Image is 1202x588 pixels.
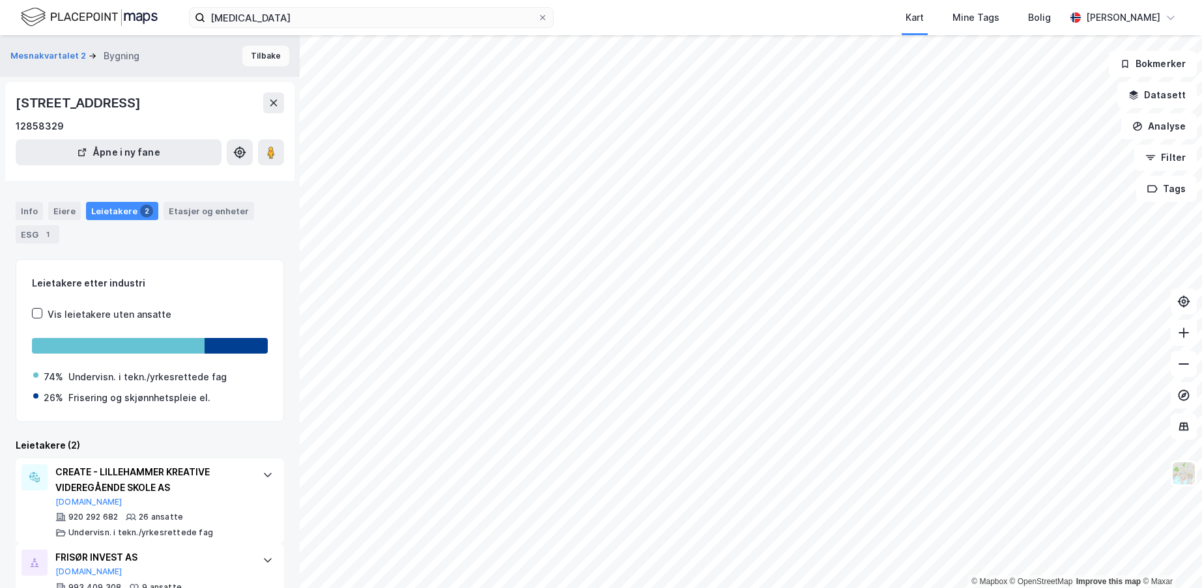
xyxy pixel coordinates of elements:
[21,6,158,29] img: logo.f888ab2527a4732fd821a326f86c7f29.svg
[16,92,143,113] div: [STREET_ADDRESS]
[44,390,63,406] div: 26%
[906,10,924,25] div: Kart
[140,204,153,217] div: 2
[68,390,210,406] div: Frisering og skjønnhetspleie el.
[16,139,222,165] button: Åpne i ny fane
[16,438,284,453] div: Leietakere (2)
[1137,525,1202,588] iframe: Chat Widget
[55,464,250,496] div: CREATE - LILLEHAMMER KREATIVE VIDEREGÅENDE SKOLE AS
[68,512,118,522] div: 920 292 682
[1121,113,1197,139] button: Analyse
[139,512,183,522] div: 26 ansatte
[16,202,43,220] div: Info
[68,369,227,385] div: Undervisn. i tekn./yrkesrettede fag
[1076,577,1141,586] a: Improve this map
[1028,10,1051,25] div: Bolig
[1117,82,1197,108] button: Datasett
[10,49,89,63] button: Mesnakvartalet 2
[16,119,64,134] div: 12858329
[44,369,63,385] div: 74%
[41,228,54,241] div: 1
[104,48,139,64] div: Bygning
[971,577,1007,586] a: Mapbox
[55,550,250,565] div: FRISØR INVEST AS
[68,527,213,538] div: Undervisn. i tekn./yrkesrettede fag
[1137,525,1202,588] div: Kontrollprogram for chat
[205,8,537,27] input: Søk på adresse, matrikkel, gårdeiere, leietakere eller personer
[55,497,122,507] button: [DOMAIN_NAME]
[242,46,289,66] button: Tilbake
[32,275,268,291] div: Leietakere etter industri
[48,202,81,220] div: Eiere
[48,307,171,322] div: Vis leietakere uten ansatte
[1109,51,1197,77] button: Bokmerker
[86,202,158,220] div: Leietakere
[1010,577,1073,586] a: OpenStreetMap
[16,225,59,244] div: ESG
[1171,461,1196,486] img: Z
[169,205,249,217] div: Etasjer og enheter
[1086,10,1160,25] div: [PERSON_NAME]
[952,10,999,25] div: Mine Tags
[1134,145,1197,171] button: Filter
[1136,176,1197,202] button: Tags
[55,567,122,577] button: [DOMAIN_NAME]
